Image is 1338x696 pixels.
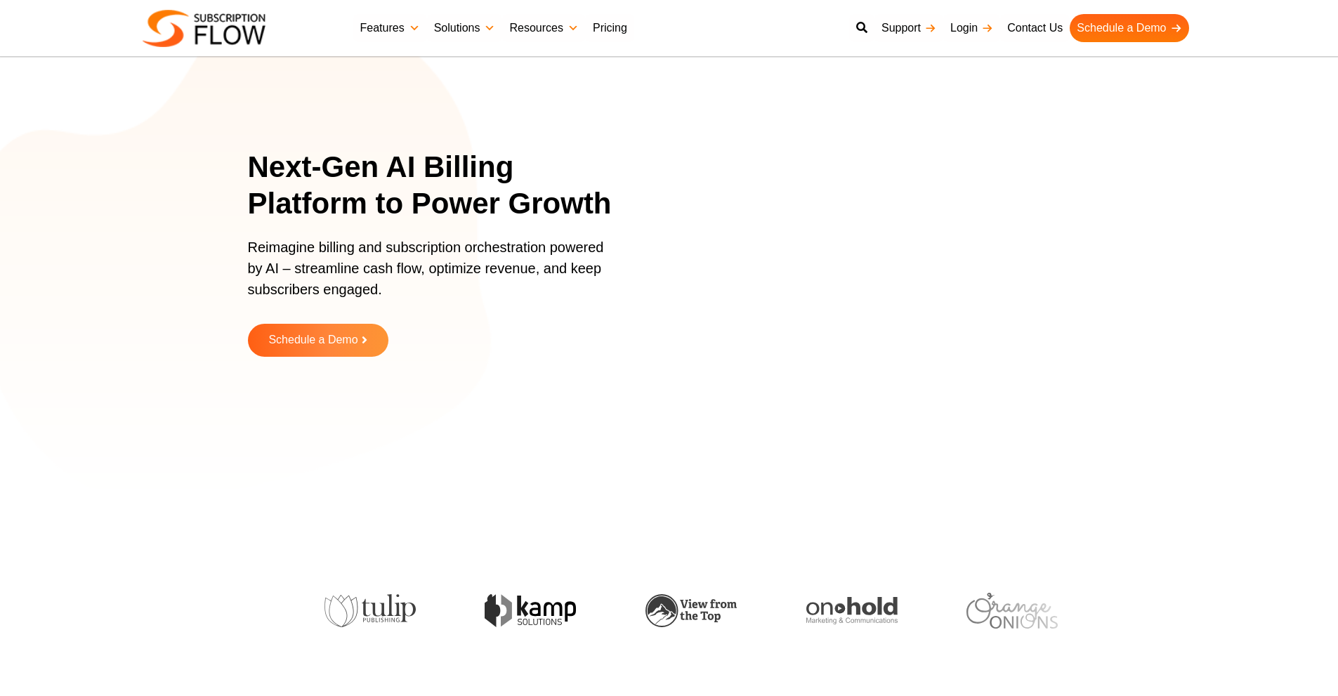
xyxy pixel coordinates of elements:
[143,10,265,47] img: Subscriptionflow
[1000,14,1070,42] a: Contact Us
[642,594,733,627] img: view-from-the-top
[502,14,585,42] a: Resources
[268,334,358,346] span: Schedule a Demo
[353,14,427,42] a: Features
[874,14,943,42] a: Support
[963,593,1054,629] img: orange-onions
[802,597,893,625] img: onhold-marketing
[248,324,388,357] a: Schedule a Demo
[586,14,634,42] a: Pricing
[321,594,412,628] img: tulip-publishing
[248,149,631,223] h1: Next-Gen AI Billing Platform to Power Growth
[943,14,1000,42] a: Login
[427,14,503,42] a: Solutions
[248,237,613,314] p: Reimagine billing and subscription orchestration powered by AI – streamline cash flow, optimize r...
[1070,14,1188,42] a: Schedule a Demo
[481,594,572,627] img: kamp-solution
